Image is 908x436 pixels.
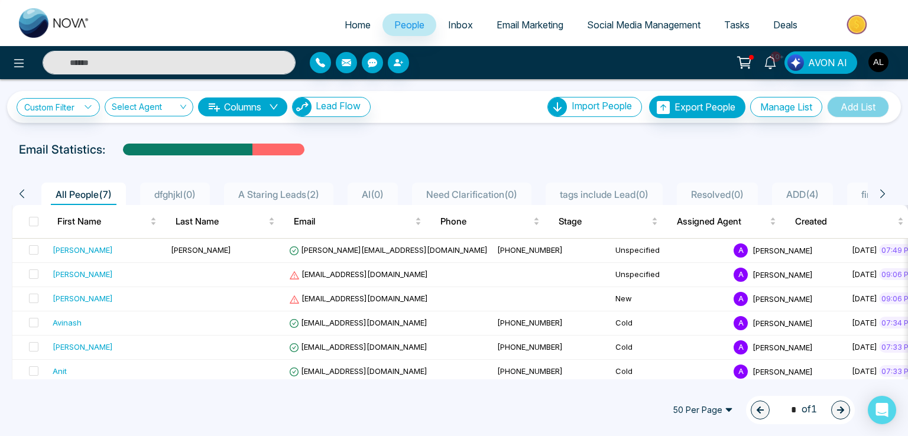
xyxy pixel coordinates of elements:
[293,97,312,116] img: Lead Flow
[421,188,522,200] span: Need Clarification ( 0 )
[734,316,748,330] span: A
[611,239,729,263] td: Unspecified
[294,214,413,229] span: Email
[753,366,813,376] span: [PERSON_NAME]
[497,245,563,255] span: [PHONE_NUMBER]
[611,311,729,336] td: Cold
[852,318,877,327] span: [DATE]
[176,214,266,229] span: Last Name
[382,14,436,36] a: People
[734,340,748,354] span: A
[51,188,116,200] span: All People ( 7 )
[284,205,431,238] th: Email
[686,188,748,200] span: Resolved ( 0 )
[150,188,200,200] span: dfghjkl ( 0 )
[57,214,148,229] span: First Name
[292,97,371,117] button: Lead Flow
[555,188,653,200] span: tags include Lead ( 0 )
[734,365,748,379] span: A
[497,318,563,327] span: [PHONE_NUMBER]
[753,245,813,255] span: [PERSON_NAME]
[53,341,113,353] div: [PERSON_NAME]
[440,214,531,229] span: Phone
[289,342,427,352] span: [EMAIL_ADDRESS][DOMAIN_NAME]
[269,102,278,112] span: down
[289,318,427,327] span: [EMAIL_ADDRESS][DOMAIN_NAME]
[287,97,371,117] a: Lead FlowLead Flow
[868,396,896,424] div: Open Intercom Messenger
[497,366,563,376] span: [PHONE_NUMBER]
[868,52,888,72] img: User Avatar
[773,19,797,31] span: Deals
[289,294,428,303] span: [EMAIL_ADDRESS][DOMAIN_NAME]
[53,268,113,280] div: [PERSON_NAME]
[436,14,485,36] a: Inbox
[575,14,712,36] a: Social Media Management
[753,269,813,279] span: [PERSON_NAME]
[357,188,388,200] span: AI ( 0 )
[431,205,549,238] th: Phone
[611,263,729,287] td: Unspecified
[485,14,575,36] a: Email Marketing
[394,19,424,31] span: People
[587,19,701,31] span: Social Media Management
[53,292,113,304] div: [PERSON_NAME]
[734,292,748,306] span: A
[712,14,761,36] a: Tasks
[48,205,166,238] th: First Name
[53,317,82,328] div: Avinash
[316,100,361,112] span: Lead Flow
[667,205,786,238] th: Assigned Agent
[17,98,100,116] a: Custom Filter
[674,101,735,113] span: Export People
[808,56,847,70] span: AVON AI
[333,14,382,36] a: Home
[289,366,427,376] span: [EMAIL_ADDRESS][DOMAIN_NAME]
[770,51,781,62] span: 10+
[734,268,748,282] span: A
[795,214,896,229] span: Created
[784,51,857,74] button: AVON AI
[166,205,284,238] th: Last Name
[611,360,729,384] td: Cold
[852,294,877,303] span: [DATE]
[549,205,667,238] th: Stage
[753,342,813,352] span: [PERSON_NAME]
[19,141,105,158] p: Email Statistics:
[677,214,767,229] span: Assigned Agent
[572,100,632,112] span: Import People
[781,188,823,200] span: ADD ( 4 )
[19,8,90,38] img: Nova CRM Logo
[852,342,877,352] span: [DATE]
[497,342,563,352] span: [PHONE_NUMBER]
[761,14,809,36] a: Deals
[234,188,324,200] span: A Staring Leads ( 2 )
[753,294,813,303] span: [PERSON_NAME]
[497,19,563,31] span: Email Marketing
[53,365,67,377] div: Anit
[448,19,473,31] span: Inbox
[852,366,877,376] span: [DATE]
[787,54,804,71] img: Lead Flow
[664,401,741,419] span: 50 Per Page
[734,243,748,258] span: A
[756,51,784,72] a: 10+
[611,336,729,360] td: Cold
[852,269,877,279] span: [DATE]
[559,214,649,229] span: Stage
[345,19,371,31] span: Home
[611,287,729,311] td: New
[852,245,877,255] span: [DATE]
[753,318,813,327] span: [PERSON_NAME]
[815,11,901,38] img: Market-place.gif
[784,402,817,418] span: of 1
[171,245,231,255] span: [PERSON_NAME]
[649,96,745,118] button: Export People
[724,19,750,31] span: Tasks
[750,97,822,117] button: Manage List
[289,269,428,279] span: [EMAIL_ADDRESS][DOMAIN_NAME]
[289,245,488,255] span: [PERSON_NAME][EMAIL_ADDRESS][DOMAIN_NAME]
[53,244,113,256] div: [PERSON_NAME]
[198,97,287,116] button: Columnsdown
